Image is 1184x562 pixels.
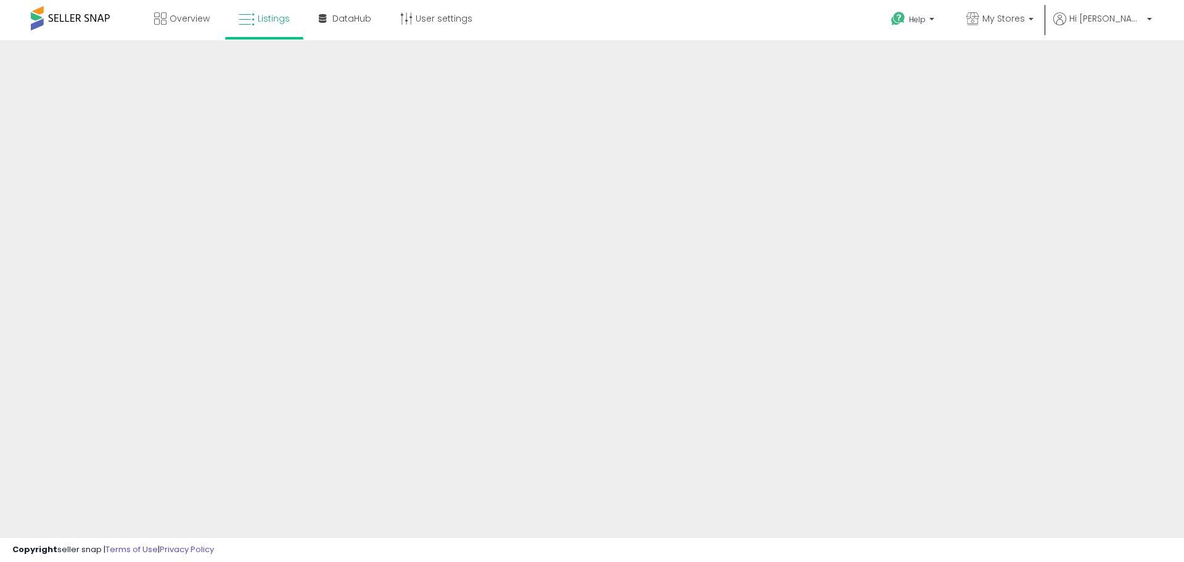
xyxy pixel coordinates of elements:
[258,12,290,25] span: Listings
[170,12,210,25] span: Overview
[982,12,1025,25] span: My Stores
[332,12,371,25] span: DataHub
[1053,12,1152,40] a: Hi [PERSON_NAME]
[12,544,214,556] div: seller snap | |
[1069,12,1143,25] span: Hi [PERSON_NAME]
[160,543,214,555] a: Privacy Policy
[881,2,947,40] a: Help
[12,543,57,555] strong: Copyright
[890,11,906,27] i: Get Help
[909,14,926,25] span: Help
[105,543,158,555] a: Terms of Use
